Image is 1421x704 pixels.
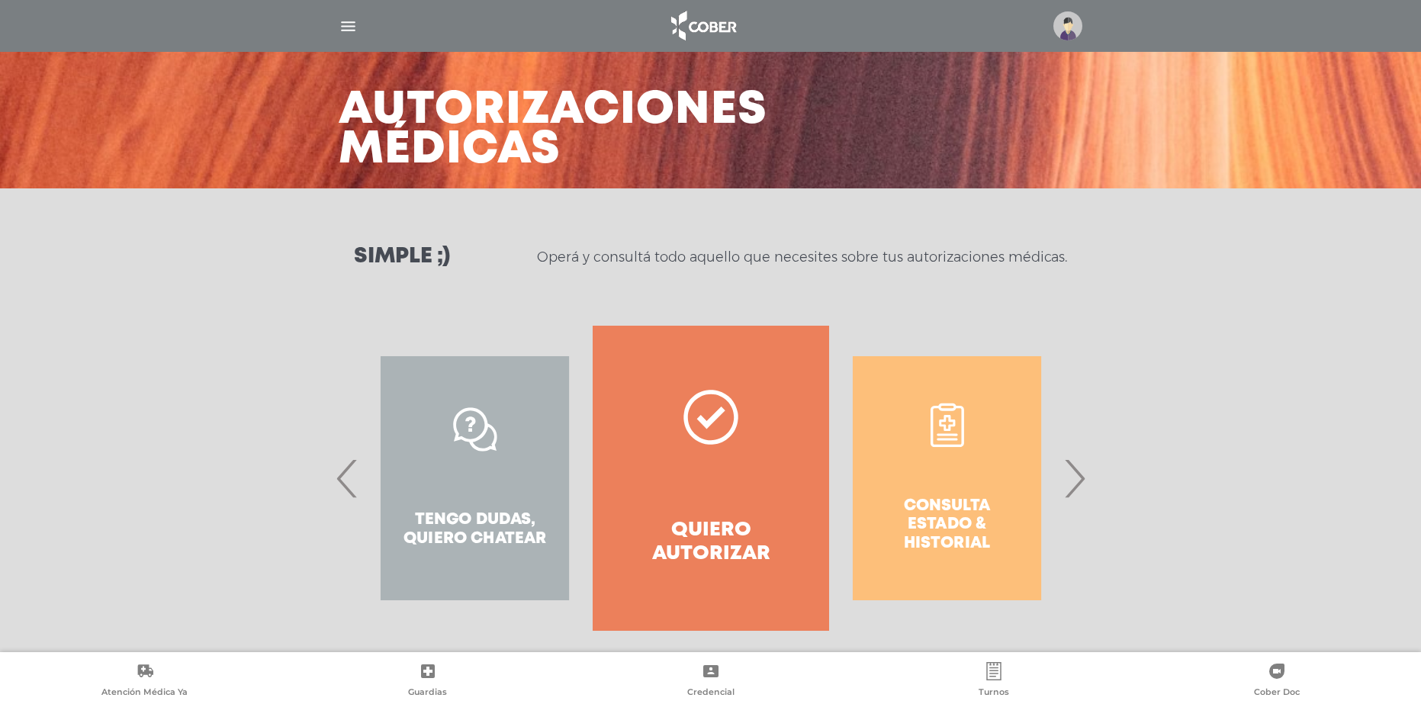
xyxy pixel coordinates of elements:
[537,248,1067,266] p: Operá y consultá todo aquello que necesites sobre tus autorizaciones médicas.
[593,326,828,631] a: Quiero autorizar
[354,246,450,268] h3: Simple ;)
[620,519,801,566] h4: Quiero autorizar
[1053,11,1082,40] img: profile-placeholder.svg
[339,17,358,36] img: Cober_menu-lines-white.svg
[339,91,767,170] h3: Autorizaciones médicas
[3,662,286,701] a: Atención Médica Ya
[569,662,852,701] a: Credencial
[408,686,447,700] span: Guardias
[1135,662,1418,701] a: Cober Doc
[1254,686,1300,700] span: Cober Doc
[101,686,188,700] span: Atención Médica Ya
[979,686,1009,700] span: Turnos
[687,686,735,700] span: Credencial
[852,662,1135,701] a: Turnos
[1059,437,1089,519] span: Next
[286,662,569,701] a: Guardias
[663,8,743,44] img: logo_cober_home-white.png
[333,437,362,519] span: Previous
